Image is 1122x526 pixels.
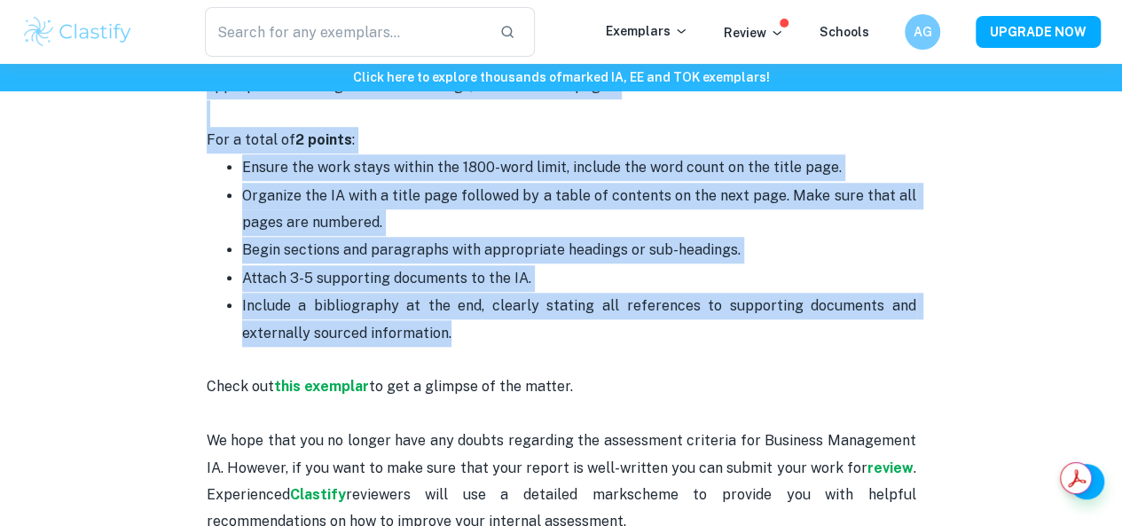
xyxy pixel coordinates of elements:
[207,131,355,148] span: For a total of :
[242,297,920,341] span: Include a bibliography at the end, clearly stating all references to supporting documents and ext...
[242,241,741,258] span: Begin sections and paragraphs with appropriate headings or sub-headings.
[207,378,274,395] span: Check out
[242,270,531,287] span: Attach 3-5 supporting documents to the IA.
[242,159,842,176] span: Ensure the work stays within the 1800-word limit, include the word count on the title page.
[242,187,920,231] span: Organize the IA with a title page followed by a table of contents on the next page. Make sure tha...
[724,23,784,43] p: Review
[606,21,688,41] p: Exemplars
[295,131,352,148] strong: 2 points
[290,486,346,503] a: Clastify
[205,7,485,57] input: Search for any exemplars...
[274,378,369,395] a: this exemplar
[905,14,940,50] button: AG
[867,459,914,476] a: review
[4,67,1118,87] h6: Click here to explore thousands of marked IA, EE and TOK exemplars !
[913,22,933,42] h6: AG
[21,14,134,50] img: Clastify logo
[369,378,573,395] span: to get a glimpse of the matter.
[976,16,1101,48] button: UPGRADE NOW
[820,25,869,39] a: Schools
